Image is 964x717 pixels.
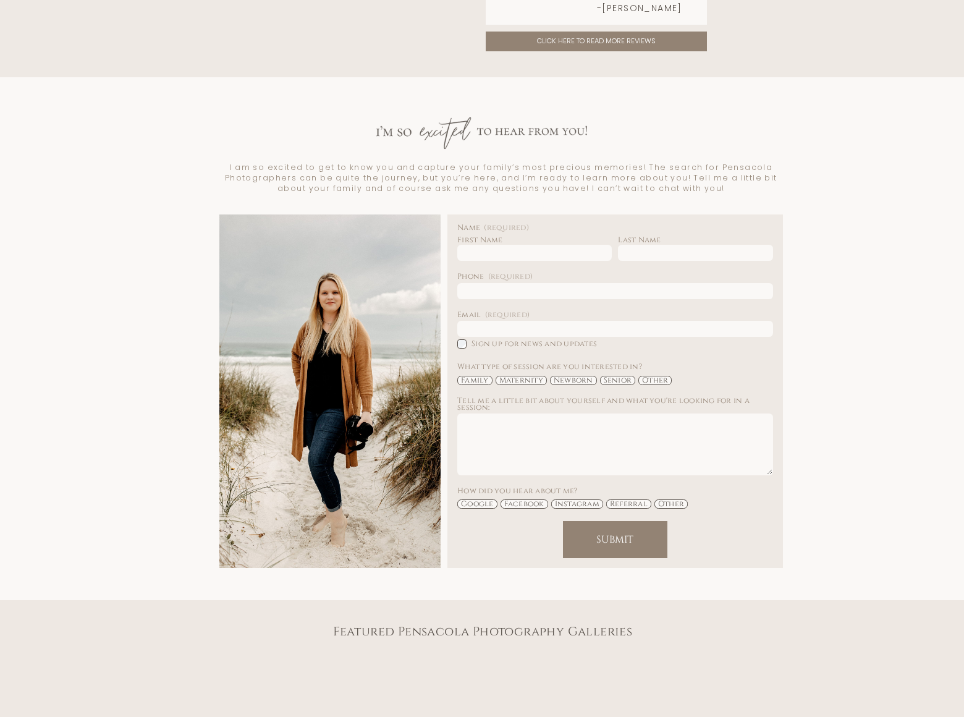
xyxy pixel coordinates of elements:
[606,499,651,509] span: Referral
[457,499,497,509] span: Google
[457,488,577,494] span: How did you hear about me?
[600,376,635,385] span: Senior
[457,363,642,370] span: What type of session are you interested in?
[457,376,492,385] span: Family
[457,397,772,411] span: Tell me a little bit about yourself and what you're looking for in a session:
[219,162,783,193] p: I am so excited to get to know you and capture your family’s most precious memories! The search f...
[551,499,603,509] span: Instagram
[488,273,533,281] span: (required)
[457,224,480,231] span: Name
[457,237,612,245] div: First Name
[510,2,682,15] p: -[PERSON_NAME]
[457,273,484,280] span: Phone
[457,312,481,318] span: Email
[550,376,597,385] span: Newborn
[333,626,632,639] h2: Featured Pensacola Photography Galleries
[563,521,667,558] button: SubmitSubmit
[496,376,547,385] span: Maternity
[638,376,672,385] span: Other
[471,341,597,347] span: Sign up for news and updates
[596,533,633,546] span: Submit
[457,339,467,349] input: Sign up for news and updates
[618,237,772,245] div: Last Name
[501,499,548,509] span: Facebook
[654,499,688,509] span: Other
[484,224,528,232] span: (required)
[486,32,707,51] a: Click here to read more reviews
[485,312,530,318] span: (required)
